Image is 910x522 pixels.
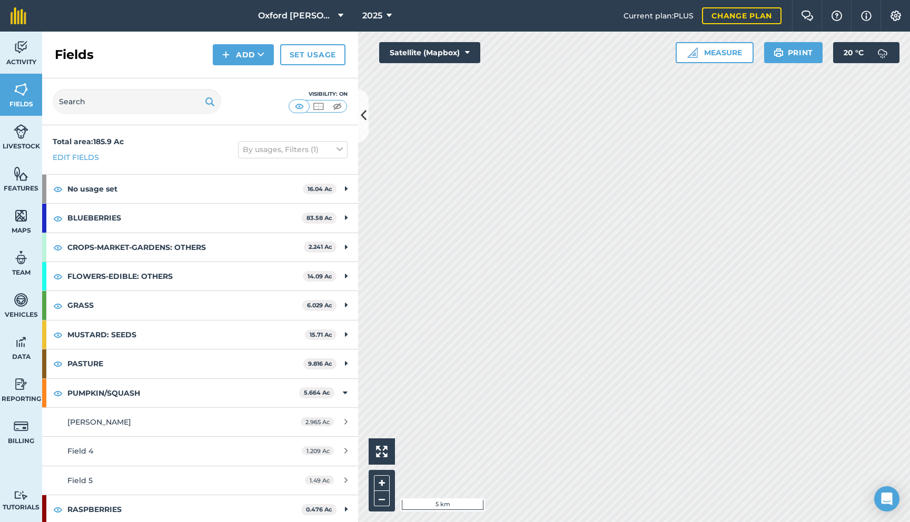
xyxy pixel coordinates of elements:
[53,270,63,283] img: svg+xml;base64,PHN2ZyB4bWxucz0iaHR0cDovL3d3dy53My5vcmcvMjAwMC9zdmciIHdpZHRoPSIxOCIgaGVpZ2h0PSIyNC...
[53,299,63,312] img: svg+xml;base64,PHN2ZyB4bWxucz0iaHR0cDovL3d3dy53My5vcmcvMjAwMC9zdmciIHdpZHRoPSIxOCIgaGVpZ2h0PSIyNC...
[14,124,28,139] img: svg+xml;base64,PD94bWwgdmVyc2lvbj0iMS4wIiBlbmNvZGluZz0idXRmLTgiPz4KPCEtLSBHZW5lcmF0b3I6IEFkb2JlIE...
[861,9,872,22] img: svg+xml;base64,PHN2ZyB4bWxucz0iaHR0cDovL3d3dy53My5vcmcvMjAwMC9zdmciIHdpZHRoPSIxNyIgaGVpZ2h0PSIxNy...
[67,446,93,456] span: Field 4
[309,243,332,250] strong: 2.241 Ac
[308,273,332,280] strong: 14.09 Ac
[293,101,306,112] img: svg+xml;base64,PHN2ZyB4bWxucz0iaHR0cDovL3d3dy53My5vcmcvMjAwMC9zdmciIHdpZHRoPSI1MCIgaGVpZ2h0PSI0MC...
[67,379,299,407] strong: PUMPKIN/SQUASH
[889,11,902,21] img: A cog icon
[305,476,334,485] span: 1.49 Ac
[67,204,302,232] strong: BLUEBERRIES
[42,291,358,319] div: GRASS6.029 Ac
[308,185,332,193] strong: 16.04 Ac
[874,486,899,511] div: Open Intercom Messenger
[374,491,390,506] button: –
[42,379,358,407] div: PUMPKIN/SQUASH5.664 Ac
[14,82,28,97] img: svg+xml;base64,PHN2ZyB4bWxucz0iaHR0cDovL3d3dy53My5vcmcvMjAwMC9zdmciIHdpZHRoPSI1NiIgaGVpZ2h0PSI2MC...
[11,7,26,24] img: fieldmargin Logo
[308,360,332,367] strong: 9.816 Ac
[14,490,28,500] img: svg+xml;base64,PD94bWwgdmVyc2lvbj0iMS4wIiBlbmNvZGluZz0idXRmLTgiPz4KPCEtLSBHZW5lcmF0b3I6IEFkb2JlIE...
[238,141,348,158] button: By usages, Filters (1)
[53,152,99,163] a: Edit fields
[14,334,28,350] img: svg+xml;base64,PD94bWwgdmVyc2lvbj0iMS4wIiBlbmNvZGluZz0idXRmLTgiPz4KPCEtLSBHZW5lcmF0b3I6IEFkb2JlIE...
[302,446,334,455] span: 1.209 Ac
[67,233,304,262] strong: CROPS-MARKET-GARDENS: OTHERS
[280,44,345,65] a: Set usage
[833,42,899,63] button: 20 °C
[801,11,814,21] img: Two speech bubbles overlapping with the left bubble in the forefront
[53,328,63,341] img: svg+xml;base64,PHN2ZyB4bWxucz0iaHR0cDovL3d3dy53My5vcmcvMjAwMC9zdmciIHdpZHRoPSIxOCIgaGVpZ2h0PSIyNC...
[306,506,332,513] strong: 0.476 Ac
[306,214,332,222] strong: 83.58 Ac
[376,446,388,457] img: Four arrows, one pointing top left, one top right, one bottom right and the last bottom left
[42,175,358,203] div: No usage set16.04 Ac
[67,291,302,319] strong: GRASS
[14,292,28,308] img: svg+xml;base64,PD94bWwgdmVyc2lvbj0iMS4wIiBlbmNvZGluZz0idXRmLTgiPz4KPCEtLSBHZW5lcmF0b3I6IEFkb2JlIE...
[14,376,28,392] img: svg+xml;base64,PD94bWwgdmVyc2lvbj0iMS4wIiBlbmNvZGluZz0idXRmLTgiPz4KPCEtLSBHZW5lcmF0b3I6IEFkb2JlIE...
[258,9,334,22] span: Oxford [PERSON_NAME] Farm
[379,42,480,63] button: Satellite (Mapbox)
[310,331,332,338] strong: 15.71 Ac
[42,408,358,436] a: [PERSON_NAME]2.965 Ac
[42,262,358,290] div: FLOWERS-EDIBLE: OTHERS14.09 Ac
[42,437,358,465] a: Field 41.209 Ac
[362,9,382,22] span: 2025
[42,349,358,378] div: PASTURE9.816 Ac
[42,204,358,232] div: BLUEBERRIES83.58 Ac
[14,208,28,224] img: svg+xml;base64,PHN2ZyB4bWxucz0iaHR0cDovL3d3dy53My5vcmcvMjAwMC9zdmciIHdpZHRoPSI1NiIgaGVpZ2h0PSI2MC...
[53,89,221,114] input: Search
[42,233,358,262] div: CROPS-MARKET-GARDENS: OTHERS2.241 Ac
[676,42,754,63] button: Measure
[53,183,63,195] img: svg+xml;base64,PHN2ZyB4bWxucz0iaHR0cDovL3d3dy53My5vcmcvMjAwMC9zdmciIHdpZHRoPSIxOCIgaGVpZ2h0PSIyNC...
[830,11,843,21] img: A question mark icon
[55,46,94,63] h2: Fields
[67,417,131,427] span: [PERSON_NAME]
[53,357,63,370] img: svg+xml;base64,PHN2ZyB4bWxucz0iaHR0cDovL3d3dy53My5vcmcvMjAwMC9zdmciIHdpZHRoPSIxOCIgaGVpZ2h0PSIyNC...
[67,175,303,203] strong: No usage set
[42,466,358,495] a: Field 51.49 Ac
[67,476,93,485] span: Field 5
[687,47,698,58] img: Ruler icon
[702,7,782,24] a: Change plan
[624,10,694,22] span: Current plan : PLUS
[307,302,332,309] strong: 6.029 Ac
[14,250,28,266] img: svg+xml;base64,PD94bWwgdmVyc2lvbj0iMS4wIiBlbmNvZGluZz0idXRmLTgiPz4KPCEtLSBHZW5lcmF0b3I6IEFkb2JlIE...
[205,95,215,108] img: svg+xml;base64,PHN2ZyB4bWxucz0iaHR0cDovL3d3dy53My5vcmcvMjAwMC9zdmciIHdpZHRoPSIxOSIgaGVpZ2h0PSIyNC...
[331,101,344,112] img: svg+xml;base64,PHN2ZyB4bWxucz0iaHR0cDovL3d3dy53My5vcmcvMjAwMC9zdmciIHdpZHRoPSI1MCIgaGVpZ2h0PSI0MC...
[222,48,230,61] img: svg+xml;base64,PHN2ZyB4bWxucz0iaHR0cDovL3d3dy53My5vcmcvMjAwMC9zdmciIHdpZHRoPSIxNCIgaGVpZ2h0PSIyNC...
[312,101,325,112] img: svg+xml;base64,PHN2ZyB4bWxucz0iaHR0cDovL3d3dy53My5vcmcvMjAwMC9zdmciIHdpZHRoPSI1MCIgaGVpZ2h0PSI0MC...
[53,503,63,516] img: svg+xml;base64,PHN2ZyB4bWxucz0iaHR0cDovL3d3dy53My5vcmcvMjAwMC9zdmciIHdpZHRoPSIxOCIgaGVpZ2h0PSIyNC...
[374,475,390,491] button: +
[764,42,823,63] button: Print
[67,320,305,349] strong: MUSTARD: SEEDS
[14,166,28,182] img: svg+xml;base64,PHN2ZyB4bWxucz0iaHR0cDovL3d3dy53My5vcmcvMjAwMC9zdmciIHdpZHRoPSI1NiIgaGVpZ2h0PSI2MC...
[53,212,63,225] img: svg+xml;base64,PHN2ZyB4bWxucz0iaHR0cDovL3d3dy53My5vcmcvMjAwMC9zdmciIHdpZHRoPSIxOCIgaGVpZ2h0PSIyNC...
[872,42,893,63] img: svg+xml;base64,PD94bWwgdmVyc2lvbj0iMS4wIiBlbmNvZGluZz0idXRmLTgiPz4KPCEtLSBHZW5lcmF0b3I6IEFkb2JlIE...
[53,387,63,399] img: svg+xml;base64,PHN2ZyB4bWxucz0iaHR0cDovL3d3dy53My5vcmcvMjAwMC9zdmciIHdpZHRoPSIxOCIgaGVpZ2h0PSIyNC...
[14,39,28,55] img: svg+xml;base64,PD94bWwgdmVyc2lvbj0iMS4wIiBlbmNvZGluZz0idXRmLTgiPz4KPCEtLSBHZW5lcmF0b3I6IEFkb2JlIE...
[213,44,274,65] button: Add
[844,42,864,63] span: 20 ° C
[304,389,330,396] strong: 5.664 Ac
[301,417,334,426] span: 2.965 Ac
[774,46,784,59] img: svg+xml;base64,PHN2ZyB4bWxucz0iaHR0cDovL3d3dy53My5vcmcvMjAwMC9zdmciIHdpZHRoPSIxOSIgaGVpZ2h0PSIyNC...
[53,241,63,254] img: svg+xml;base64,PHN2ZyB4bWxucz0iaHR0cDovL3d3dy53My5vcmcvMjAwMC9zdmciIHdpZHRoPSIxOCIgaGVpZ2h0PSIyNC...
[67,262,303,290] strong: FLOWERS-EDIBLE: OTHERS
[53,137,124,146] strong: Total area : 185.9 Ac
[289,90,348,98] div: Visibility: On
[14,418,28,434] img: svg+xml;base64,PD94bWwgdmVyc2lvbj0iMS4wIiBlbmNvZGluZz0idXRmLTgiPz4KPCEtLSBHZW5lcmF0b3I6IEFkb2JlIE...
[67,349,303,378] strong: PASTURE
[42,320,358,349] div: MUSTARD: SEEDS15.71 Ac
